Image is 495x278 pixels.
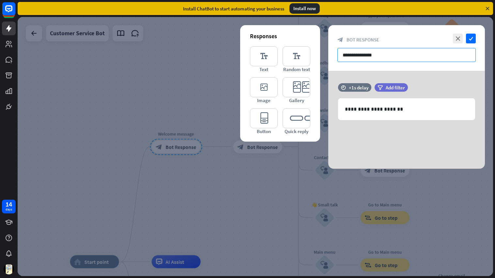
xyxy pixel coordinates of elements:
a: 14 days [2,200,16,213]
div: +1s delay [349,85,368,91]
i: close [453,34,463,43]
div: days [6,207,12,212]
i: block_bot_response [337,37,343,43]
div: Install now [289,3,320,14]
span: Bot Response [347,37,379,43]
i: filter [378,85,383,90]
button: Open LiveChat chat widget [5,3,25,22]
span: Add filter [386,85,405,91]
div: 14 [6,201,12,207]
i: time [341,85,346,90]
div: Install ChatBot to start automating your business [183,6,284,12]
i: check [466,34,476,43]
